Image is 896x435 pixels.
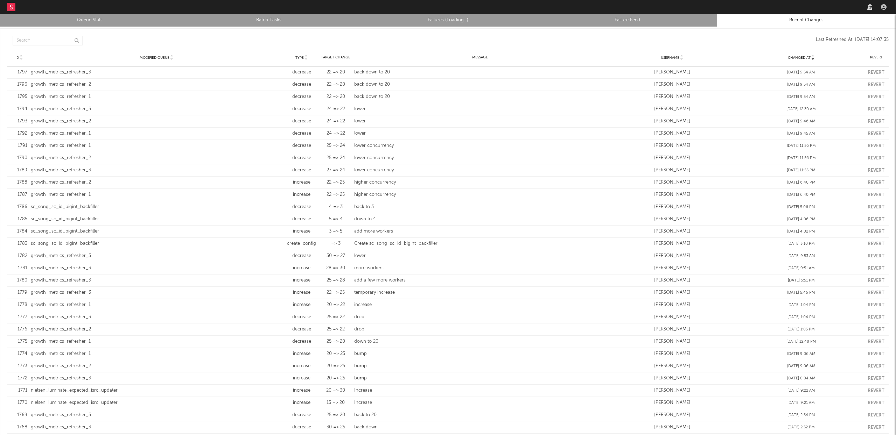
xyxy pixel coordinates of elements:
[13,36,83,45] input: Search...
[321,363,351,370] div: 20 => 25
[321,204,351,211] div: 4 => 3
[31,314,282,321] div: growth_metrics_refresher_3
[354,228,606,235] div: add more workers
[868,376,884,381] button: Revert
[738,265,864,271] div: [DATE] 9:51 AM
[609,167,735,174] div: [PERSON_NAME]
[609,277,735,284] div: [PERSON_NAME]
[609,155,735,162] div: [PERSON_NAME]
[868,119,884,124] button: Revert
[609,363,735,370] div: [PERSON_NAME]
[31,412,282,419] div: growth_metrics_refresher_3
[609,93,735,100] div: [PERSON_NAME]
[609,375,735,382] div: [PERSON_NAME]
[11,130,27,137] div: 1792
[738,167,864,173] div: [DATE] 11:55 PM
[738,82,864,88] div: [DATE] 9:54 AM
[609,387,735,394] div: [PERSON_NAME]
[868,205,884,209] button: Revert
[31,106,282,113] div: growth_metrics_refresher_3
[31,301,282,308] div: growth_metrics_refresher_1
[321,240,351,247] div: => 3
[31,167,282,174] div: growth_metrics_refresher_3
[354,265,606,272] div: more workers
[868,254,884,258] button: Revert
[321,118,351,125] div: 24 => 22
[286,81,317,88] div: decrease
[609,130,735,137] div: [PERSON_NAME]
[31,130,282,137] div: growth_metrics_refresher_1
[868,425,884,430] button: Revert
[738,339,864,345] div: [DATE] 12:48 PM
[354,289,606,296] div: temporary increase
[321,155,351,162] div: 25 => 24
[609,301,735,308] div: [PERSON_NAME]
[354,375,606,382] div: bump
[738,400,864,406] div: [DATE] 9:21 AM
[609,289,735,296] div: [PERSON_NAME]
[354,106,606,113] div: lower
[354,412,606,419] div: back to 20
[286,69,317,76] div: decrease
[11,240,27,247] div: 1783
[11,204,27,211] div: 1786
[868,266,884,271] button: Revert
[609,412,735,419] div: [PERSON_NAME]
[321,228,351,235] div: 3 => 5
[321,191,351,198] div: 22 => 25
[15,56,19,60] span: ID
[868,242,884,246] button: Revert
[321,142,351,149] div: 25 => 24
[738,241,864,247] div: [DATE] 3:10 PM
[354,69,606,76] div: back down to 20
[868,95,884,99] button: Revert
[11,216,27,223] div: 1785
[11,277,27,284] div: 1780
[140,56,169,60] span: Modified Queue
[286,326,317,333] div: decrease
[321,289,351,296] div: 22 => 25
[609,204,735,211] div: [PERSON_NAME]
[286,265,317,272] div: increase
[286,191,317,198] div: increase
[868,364,884,369] button: Revert
[321,167,351,174] div: 27 => 24
[31,289,282,296] div: growth_metrics_refresher_3
[11,326,27,333] div: 1776
[868,83,884,87] button: Revert
[609,191,735,198] div: [PERSON_NAME]
[4,16,175,24] a: Queue Stats
[738,204,864,210] div: [DATE] 5:06 PM
[354,55,606,60] div: Message
[661,56,679,60] span: Username
[321,314,351,321] div: 25 => 22
[738,351,864,357] div: [DATE] 9:06 AM
[609,142,735,149] div: [PERSON_NAME]
[286,155,317,162] div: decrease
[868,388,884,393] button: Revert
[31,387,282,394] div: nielsen_luminate_expected_isrc_updater
[354,93,606,100] div: back down to 20
[286,167,317,174] div: decrease
[11,93,27,100] div: 1795
[738,143,864,149] div: [DATE] 11:56 PM
[321,216,351,223] div: 5 => 4
[738,376,864,381] div: [DATE] 8:04 AM
[868,303,884,307] button: Revert
[31,204,282,211] div: sc_song_sc_id_bigint_backfiller
[286,301,317,308] div: increase
[738,106,864,112] div: [DATE] 12:30 AM
[354,363,606,370] div: bump
[609,350,735,357] div: [PERSON_NAME]
[31,142,282,149] div: growth_metrics_refresher_1
[11,81,27,88] div: 1796
[868,352,884,356] button: Revert
[738,425,864,430] div: [DATE] 2:52 PM
[31,424,282,431] div: growth_metrics_refresher_3
[354,191,606,198] div: higher concurrency
[738,70,864,76] div: [DATE] 9:54 AM
[286,289,317,296] div: increase
[609,81,735,88] div: [PERSON_NAME]
[609,399,735,406] div: [PERSON_NAME]
[354,167,606,174] div: lower concurrency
